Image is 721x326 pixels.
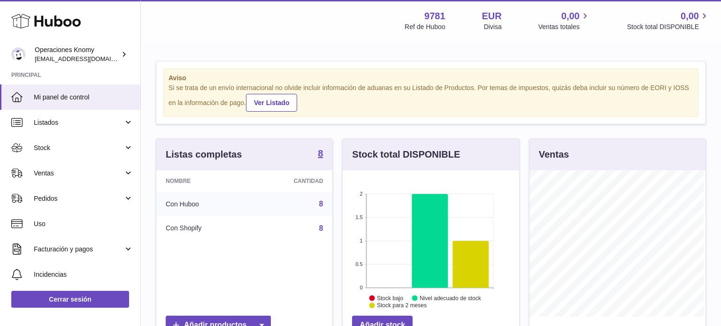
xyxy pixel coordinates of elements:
[34,270,133,279] span: Incidencias
[156,192,250,216] td: Con Huboo
[319,224,323,232] a: 8
[250,170,332,192] th: Cantidad
[356,261,363,267] text: 0.5
[169,74,693,83] strong: Aviso
[34,194,123,203] span: Pedidos
[360,191,363,197] text: 2
[681,10,699,23] span: 0,00
[34,93,133,102] span: Mi panel de control
[246,94,297,112] a: Ver Listado
[35,55,138,62] span: [EMAIL_ADDRESS][DOMAIN_NAME]
[11,47,25,61] img: operaciones@selfkit.com
[11,291,129,308] a: Cerrar sesión
[35,45,119,63] div: Operaciones Knomy
[538,10,591,31] a: 0,00 Ventas totales
[34,144,123,152] span: Stock
[360,285,363,290] text: 0
[405,23,445,31] div: Ref de Huboo
[484,23,502,31] div: Divisa
[34,220,133,228] span: Uso
[627,23,710,31] span: Stock total DISPONIBLE
[377,295,403,301] text: Stock bajo
[356,214,363,220] text: 1.5
[169,83,693,112] div: Si se trata de un envío internacional no olvide incluir información de aduanas en su Listado de P...
[420,295,482,301] text: Nivel adecuado de stock
[319,200,323,208] a: 8
[482,10,502,23] strong: EUR
[539,148,569,161] h3: Ventas
[156,216,250,241] td: Con Shopify
[377,302,427,309] text: Stock para 2 meses
[156,170,250,192] th: Nombre
[34,245,123,254] span: Facturación y pagos
[561,10,580,23] span: 0,00
[166,148,242,161] h3: Listas completas
[360,238,363,243] text: 1
[538,23,591,31] span: Ventas totales
[627,10,710,31] a: 0,00 Stock total DISPONIBLE
[34,169,123,178] span: Ventas
[34,118,123,127] span: Listados
[318,149,323,160] a: 8
[424,10,445,23] strong: 9781
[318,149,323,158] strong: 8
[352,148,460,161] h3: Stock total DISPONIBLE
